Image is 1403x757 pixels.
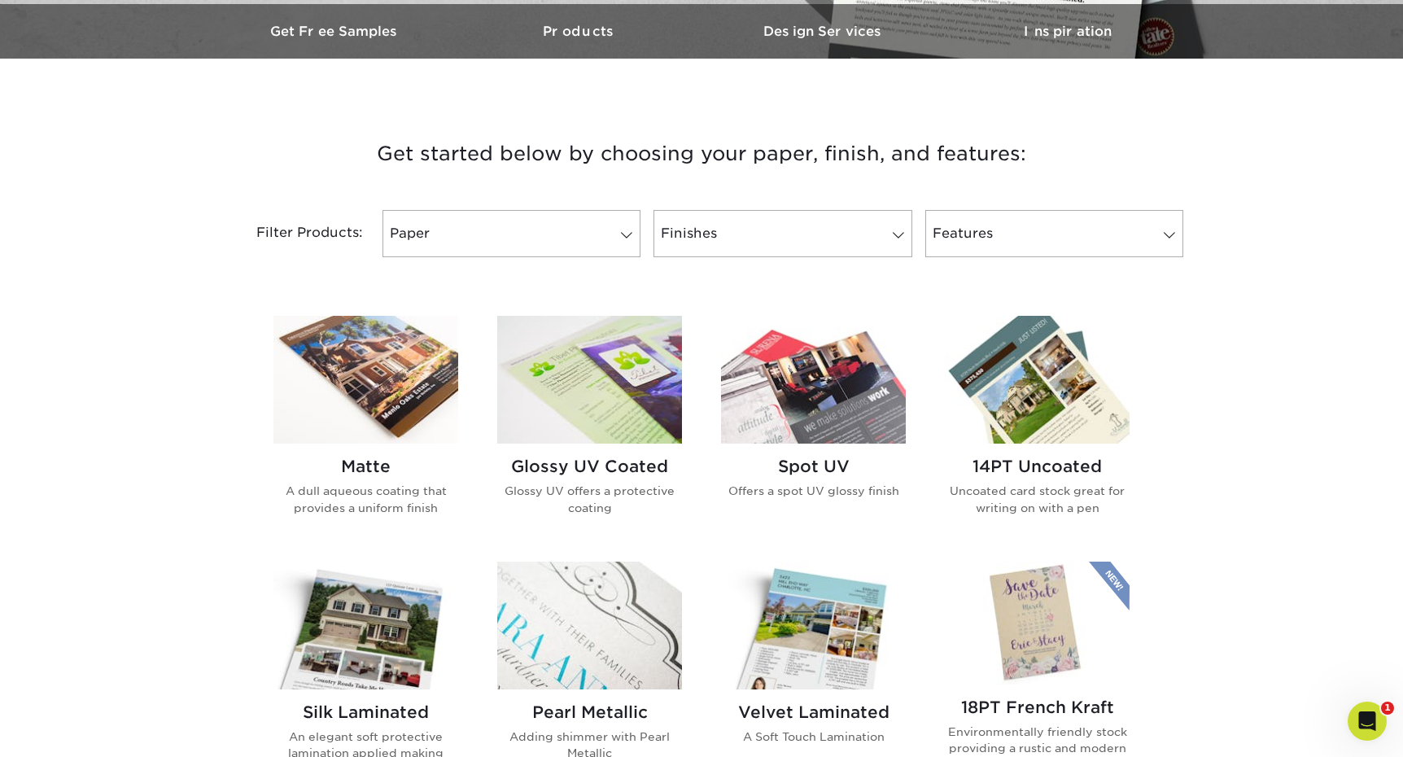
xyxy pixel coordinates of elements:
a: 14PT Uncoated Sell Sheets 14PT Uncoated Uncoated card stock great for writing on with a pen [945,316,1130,542]
a: Features [925,210,1183,257]
h3: Get started below by choosing your paper, finish, and features: [225,117,1178,190]
h2: Velvet Laminated [721,702,906,722]
h3: Inspiration [946,24,1190,39]
img: Pearl Metallic Sell Sheets [497,562,682,689]
img: Glossy UV Coated Sell Sheets [497,316,682,444]
img: 14PT Uncoated Sell Sheets [945,316,1130,444]
img: Velvet Laminated Sell Sheets [721,562,906,689]
span: 1 [1381,702,1394,715]
img: Spot UV Sell Sheets [721,316,906,444]
img: 18PT French Kraft Sell Sheets [945,562,1130,685]
p: A Soft Touch Lamination [721,729,906,745]
p: A dull aqueous coating that provides a uniform finish [273,483,458,516]
img: New Product [1089,562,1130,610]
img: Silk Laminated Sell Sheets [273,562,458,689]
h2: Matte [273,457,458,476]
h2: 14PT Uncoated [945,457,1130,476]
h3: Products [457,24,701,39]
h3: Design Services [701,24,946,39]
h2: Glossy UV Coated [497,457,682,476]
p: Offers a spot UV glossy finish [721,483,906,499]
a: Design Services [701,4,946,59]
a: Products [457,4,701,59]
h2: Spot UV [721,457,906,476]
img: Matte Sell Sheets [273,316,458,444]
a: Get Free Samples [213,4,457,59]
h2: Pearl Metallic [497,702,682,722]
h2: 18PT French Kraft [945,698,1130,717]
h3: Get Free Samples [213,24,457,39]
p: Uncoated card stock great for writing on with a pen [945,483,1130,516]
a: Matte Sell Sheets Matte A dull aqueous coating that provides a uniform finish [273,316,458,542]
div: Filter Products: [213,210,376,257]
a: Spot UV Sell Sheets Spot UV Offers a spot UV glossy finish [721,316,906,542]
a: Paper [382,210,640,257]
iframe: Intercom live chat [1348,702,1387,741]
h2: Silk Laminated [273,702,458,722]
p: Glossy UV offers a protective coating [497,483,682,516]
a: Glossy UV Coated Sell Sheets Glossy UV Coated Glossy UV offers a protective coating [497,316,682,542]
a: Finishes [653,210,911,257]
a: Inspiration [946,4,1190,59]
